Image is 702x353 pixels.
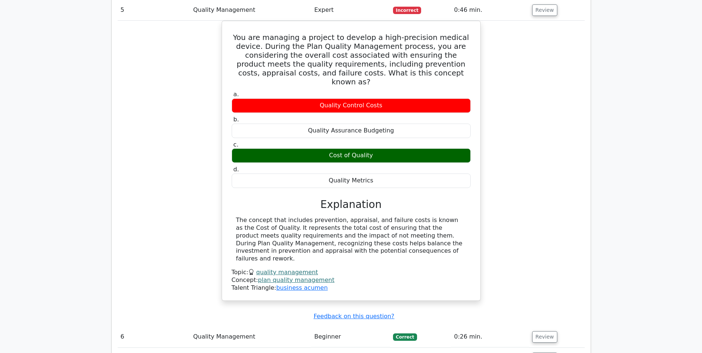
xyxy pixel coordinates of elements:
div: Quality Control Costs [232,98,471,113]
span: a. [234,91,239,98]
h5: You are managing a project to develop a high-precision medical device. During the Plan Quality Ma... [231,33,471,86]
td: Beginner [311,326,390,347]
td: 6 [118,326,191,347]
span: d. [234,166,239,173]
a: Feedback on this question? [313,313,394,320]
div: Concept: [232,276,471,284]
div: Quality Assurance Budgeting [232,124,471,138]
div: The concept that includes prevention, appraisal, and failure costs is known as the Cost of Qualit... [236,216,466,263]
td: 0:26 min. [451,326,529,347]
a: quality management [256,269,318,276]
h3: Explanation [236,198,466,211]
td: Quality Management [190,326,311,347]
div: Quality Metrics [232,174,471,188]
span: Correct [393,333,417,341]
div: Talent Triangle: [232,269,471,292]
a: business acumen [276,284,328,291]
div: Topic: [232,269,471,276]
span: Incorrect [393,7,421,14]
a: plan quality management [258,276,335,283]
div: Cost of Quality [232,148,471,163]
button: Review [532,331,557,343]
span: c. [234,141,239,148]
span: b. [234,116,239,123]
button: Review [532,4,557,16]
